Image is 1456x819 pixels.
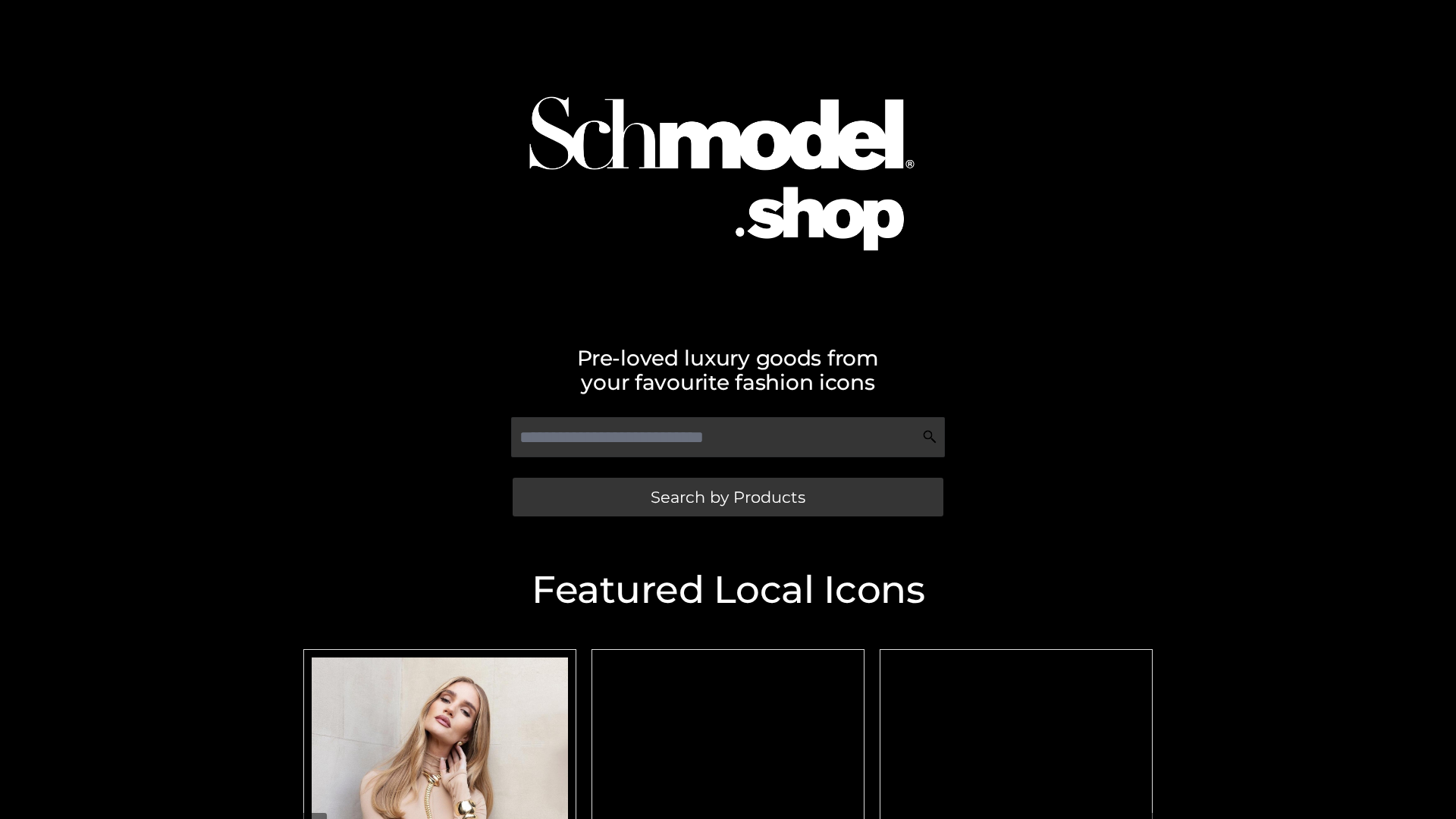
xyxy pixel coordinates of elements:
span: Search by Products [651,489,805,505]
h2: Pre-loved luxury goods from your favourite fashion icons [296,346,1160,394]
img: Search Icon [922,429,937,444]
a: Search by Products [513,478,943,516]
h2: Featured Local Icons​ [296,571,1160,609]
